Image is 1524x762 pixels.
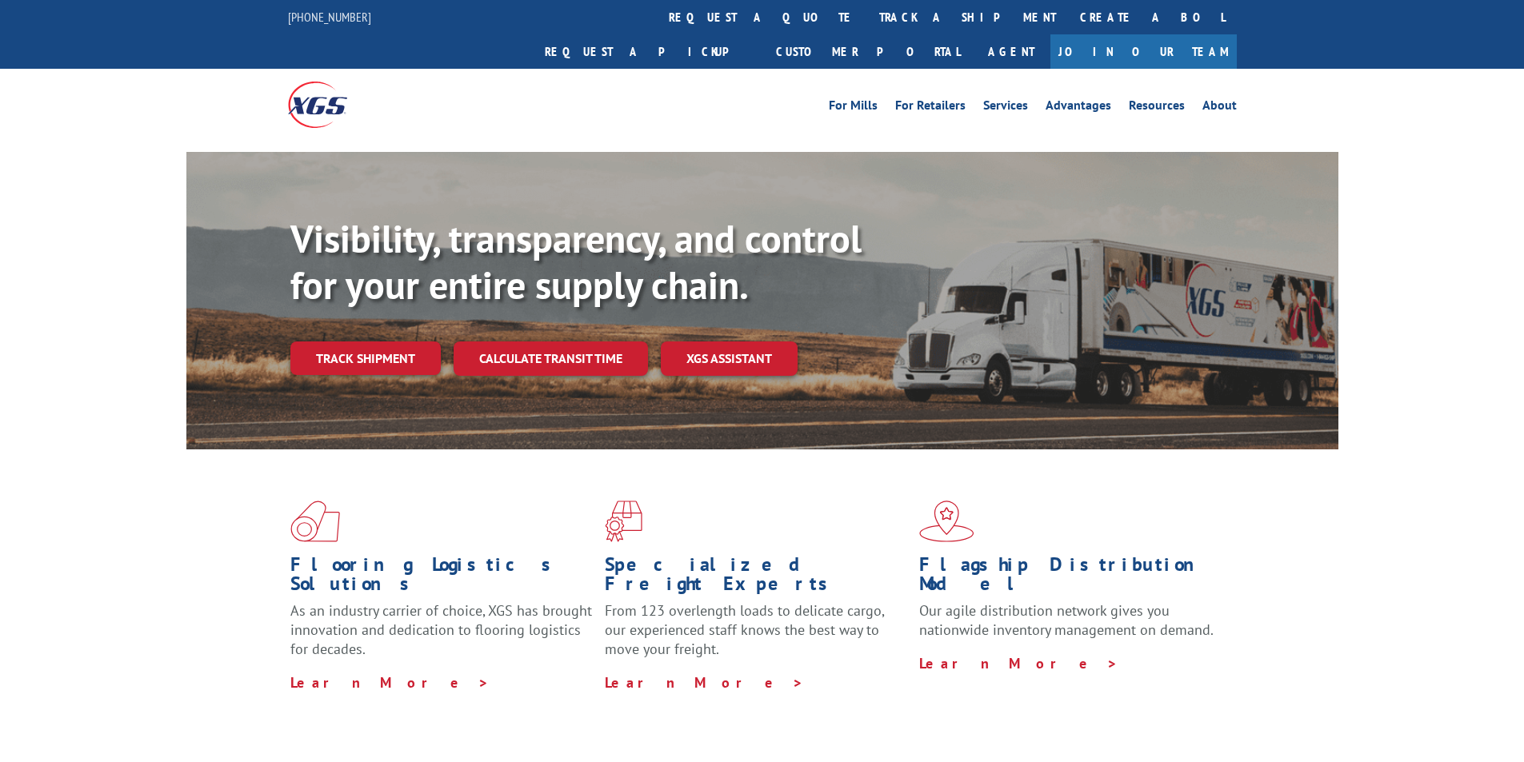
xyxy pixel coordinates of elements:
a: Learn More > [605,673,804,692]
p: From 123 overlength loads to delicate cargo, our experienced staff knows the best way to move you... [605,601,907,672]
a: Advantages [1046,99,1111,117]
span: As an industry carrier of choice, XGS has brought innovation and dedication to flooring logistics... [290,601,592,658]
b: Visibility, transparency, and control for your entire supply chain. [290,213,862,309]
a: Calculate transit time [454,341,648,376]
h1: Flooring Logistics Solutions [290,555,593,601]
img: xgs-icon-flagship-distribution-model-red [919,501,974,542]
img: xgs-icon-focused-on-flooring-red [605,501,642,542]
a: Request a pickup [533,34,764,69]
a: Resources [1129,99,1185,117]
a: For Mills [829,99,878,117]
img: xgs-icon-total-supply-chain-intelligence-red [290,501,340,542]
a: Services [983,99,1028,117]
a: Track shipment [290,341,441,375]
a: XGS ASSISTANT [661,341,798,376]
a: Join Our Team [1050,34,1237,69]
span: Our agile distribution network gives you nationwide inventory management on demand. [919,601,1214,639]
a: About [1202,99,1237,117]
h1: Specialized Freight Experts [605,555,907,601]
h1: Flagship Distribution Model [919,555,1222,601]
a: For Retailers [895,99,966,117]
a: Learn More > [919,654,1118,672]
a: Learn More > [290,673,490,692]
a: Customer Portal [764,34,972,69]
a: [PHONE_NUMBER] [288,9,371,25]
a: Agent [972,34,1050,69]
